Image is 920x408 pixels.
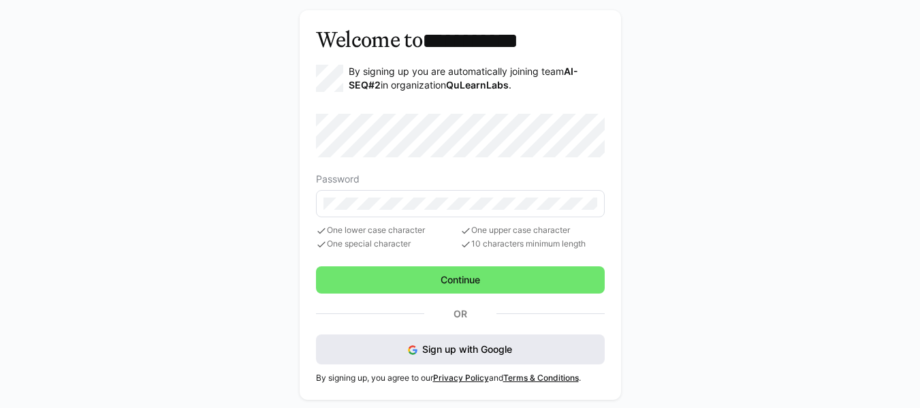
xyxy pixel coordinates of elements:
h3: Welcome to [316,27,605,54]
span: One upper case character [460,225,605,236]
span: Password [316,174,360,185]
button: Sign up with Google [316,334,605,364]
strong: QuLearnLabs [446,79,509,91]
p: By signing up, you agree to our and . [316,373,605,383]
a: Terms & Conditions [503,373,579,383]
p: Or [424,304,496,324]
span: Sign up with Google [422,343,512,355]
span: 10 characters minimum length [460,239,605,250]
span: Continue [439,273,482,287]
p: By signing up you are automatically joining team in organization . [349,65,605,92]
span: One special character [316,239,460,250]
span: One lower case character [316,225,460,236]
a: Privacy Policy [433,373,489,383]
button: Continue [316,266,605,294]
